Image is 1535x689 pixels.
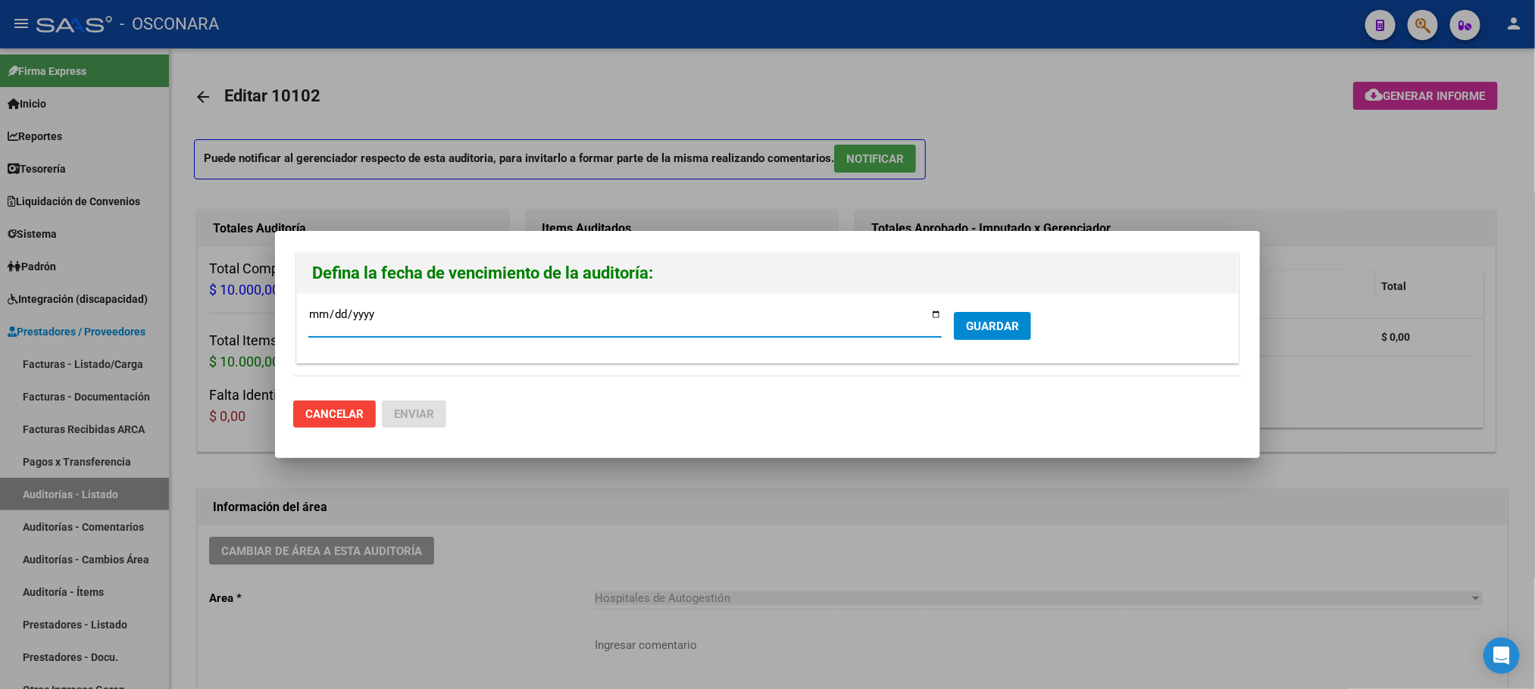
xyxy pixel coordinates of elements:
[305,407,364,421] span: Cancelar
[1483,638,1520,674] div: Open Intercom Messenger
[954,312,1031,340] button: GUARDAR
[394,407,434,421] span: Enviar
[312,259,1223,288] h2: Defina la fecha de vencimiento de la auditoría:
[293,401,376,428] button: Cancelar
[382,401,446,428] button: Enviar
[966,320,1019,333] span: GUARDAR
